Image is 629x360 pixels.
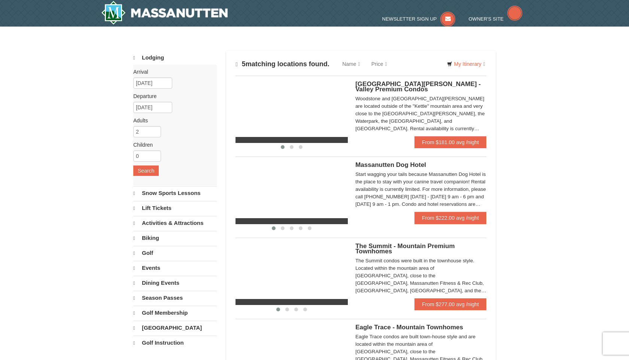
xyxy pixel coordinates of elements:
label: Arrival [133,68,211,76]
span: Newsletter Sign Up [382,16,437,22]
div: Start wagging your tails because Massanutten Dog Hotel is the place to stay with your canine trav... [355,171,486,208]
a: From $222.00 avg /night [414,212,486,224]
div: The Summit condos were built in the townhouse style. Located within the mountain area of [GEOGRAP... [355,257,486,295]
a: Season Passes [133,291,217,305]
a: From $181.00 avg /night [414,136,486,148]
a: Golf [133,246,217,260]
label: Departure [133,92,211,100]
a: Activities & Attractions [133,216,217,230]
span: Massanutten Dog Hotel [355,161,426,168]
span: Eagle Trace - Mountain Townhomes [355,324,463,331]
a: Name [337,57,365,71]
a: Owner's Site [469,16,523,22]
a: Golf Membership [133,306,217,320]
a: From $277.00 avg /night [414,298,486,310]
span: [GEOGRAPHIC_DATA][PERSON_NAME] - Valley Premium Condos [355,80,481,93]
a: Events [133,261,217,275]
img: Massanutten Resort Logo [101,1,228,25]
a: Newsletter Sign Up [382,16,456,22]
a: Price [366,57,393,71]
a: Lodging [133,51,217,65]
label: Children [133,141,211,149]
a: Biking [133,231,217,245]
a: Massanutten Resort [101,1,228,25]
a: My Itinerary [442,58,490,70]
a: Snow Sports Lessons [133,186,217,200]
a: Lift Tickets [133,201,217,215]
a: [GEOGRAPHIC_DATA] [133,321,217,335]
div: Woodstone and [GEOGRAPHIC_DATA][PERSON_NAME] are located outside of the "Kettle" mountain area an... [355,95,486,132]
span: The Summit - Mountain Premium Townhomes [355,242,455,255]
span: Owner's Site [469,16,504,22]
button: Search [133,165,159,176]
a: Golf Instruction [133,336,217,350]
label: Adults [133,117,211,124]
a: Dining Events [133,276,217,290]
